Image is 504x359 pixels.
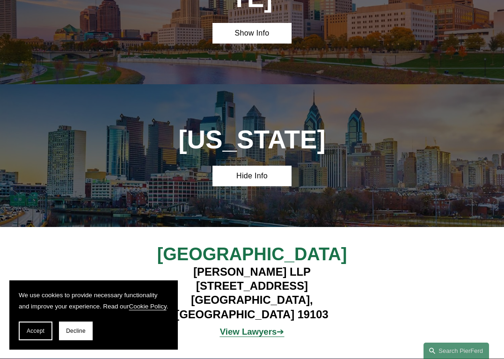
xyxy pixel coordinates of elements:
[220,327,277,337] strong: View Lawyers
[66,328,86,334] span: Decline
[212,166,292,186] a: Hide Info
[220,327,285,337] a: View Lawyers➔
[212,23,292,44] a: Show Info
[220,327,285,337] span: ➔
[9,280,178,350] section: Cookie banner
[19,290,168,312] p: We use cookies to provide necessary functionality and improve your experience. Read our .
[59,322,93,340] button: Decline
[27,328,44,334] span: Accept
[424,343,489,359] a: Search this site
[157,244,347,264] span: [GEOGRAPHIC_DATA]
[19,322,52,340] button: Accept
[153,125,351,154] h1: [US_STATE]
[153,265,351,322] h4: [PERSON_NAME] LLP [STREET_ADDRESS] [GEOGRAPHIC_DATA], [GEOGRAPHIC_DATA] 19103
[129,303,167,310] a: Cookie Policy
